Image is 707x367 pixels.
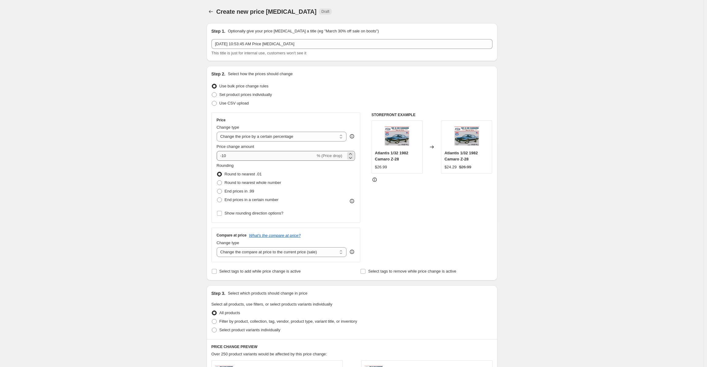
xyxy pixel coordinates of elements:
[219,92,272,97] span: Set product prices individually
[217,118,226,123] h3: Price
[219,328,280,332] span: Select product variants individually
[444,151,478,161] span: Atlantis 1/32 1982 Camaro Z-28
[372,112,492,117] h6: STOREFRONT EXAMPLE
[321,9,329,14] span: Draft
[211,28,226,34] h2: Step 1.
[211,39,492,49] input: 30% off holiday sale
[349,249,355,255] div: help
[219,269,301,273] span: Select tags to add while price change is active
[225,189,254,193] span: End prices in .99
[211,344,492,349] h6: PRICE CHANGE PREVIEW
[444,164,457,170] div: $24.29
[228,290,307,296] p: Select which products should change in price
[219,84,268,88] span: Use bulk price change rules
[217,151,316,161] input: -15
[228,28,379,34] p: Optionally give your price [MEDICAL_DATA] a title (eg "March 30% off sale on boots")
[228,71,293,77] p: Select how the prices should change
[225,180,281,185] span: Round to nearest whole number
[211,71,226,77] h2: Step 2.
[219,319,357,324] span: Filter by product, collection, tag, vendor, product type, variant title, or inventory
[211,290,226,296] h2: Step 3.
[225,211,283,215] span: Show rounding direction options?
[211,302,332,306] span: Select all products, use filters, or select products variants individually
[217,240,239,245] span: Change type
[317,153,342,158] span: % (Price drop)
[207,7,215,16] button: Price change jobs
[217,125,239,130] span: Change type
[225,172,262,176] span: Round to nearest .01
[249,233,301,238] button: What's the compare at price?
[349,133,355,139] div: help
[219,310,240,315] span: All products
[225,197,279,202] span: End prices in a certain number
[375,164,387,170] div: $26.99
[459,164,471,170] strike: $26.99
[385,124,409,148] img: atlantis-132-1982-camaro-z-28-984849_80x.jpg
[375,151,408,161] span: Atlantis 1/32 1982 Camaro Z-28
[217,144,254,149] span: Price change amount
[219,101,249,105] span: Use CSV upload
[217,233,247,238] h3: Compare at price
[216,8,317,15] span: Create new price [MEDICAL_DATA]
[368,269,456,273] span: Select tags to remove while price change is active
[211,51,306,55] span: This title is just for internal use, customers won't see it
[217,163,234,168] span: Rounding
[211,352,327,356] span: Over 250 product variants would be affected by this price change:
[454,124,479,148] img: atlantis-132-1982-camaro-z-28-984849_80x.jpg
